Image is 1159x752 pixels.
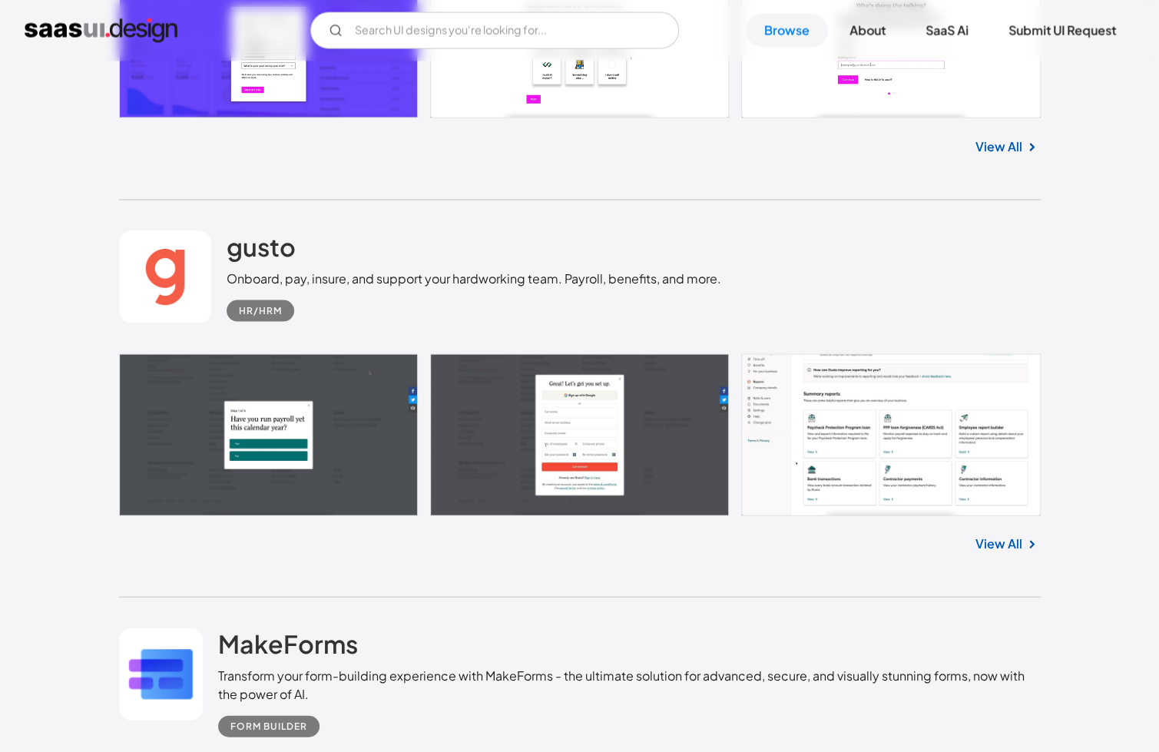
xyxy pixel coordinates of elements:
a: Submit UI Request [990,14,1134,48]
a: Browse [746,14,828,48]
a: About [831,14,904,48]
div: HR/HRM [239,302,282,320]
a: View All [975,535,1022,553]
div: Form Builder [230,717,307,736]
a: View All [975,137,1022,156]
div: Onboard, pay, insure, and support your hardworking team. Payroll, benefits, and more. [227,270,721,288]
h2: gusto [227,231,296,262]
form: Email Form [310,12,679,49]
input: Search UI designs you're looking for... [310,12,679,49]
a: SaaS Ai [907,14,987,48]
a: gusto [227,231,296,270]
h2: MakeForms [218,628,358,659]
div: Transform your form-building experience with MakeForms - the ultimate solution for advanced, secu... [218,667,1040,704]
a: home [25,18,177,43]
a: MakeForms [218,628,358,667]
